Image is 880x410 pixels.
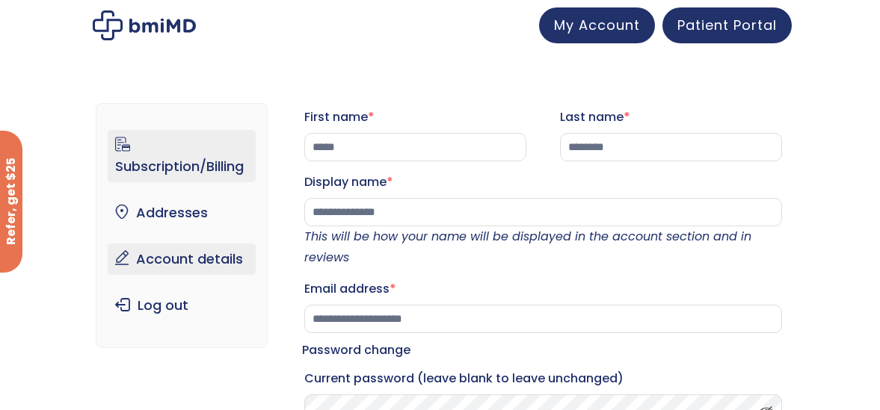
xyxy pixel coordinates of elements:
a: Log out [108,290,256,321]
a: Account details [108,243,256,275]
label: Current password (leave blank to leave unchanged) [304,367,782,391]
a: My Account [539,7,655,43]
label: Email address [304,277,782,301]
a: Addresses [108,197,256,229]
label: First name [304,105,526,129]
em: This will be how your name will be displayed in the account section and in reviews [304,228,751,266]
nav: Account pages [96,103,268,348]
legend: Password change [302,340,410,361]
a: Subscription/Billing [108,130,256,182]
label: Last name [560,105,782,129]
a: Patient Portal [662,7,792,43]
span: My Account [554,16,640,34]
span: Patient Portal [677,16,777,34]
label: Display name [304,170,782,194]
img: My account [93,10,196,40]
